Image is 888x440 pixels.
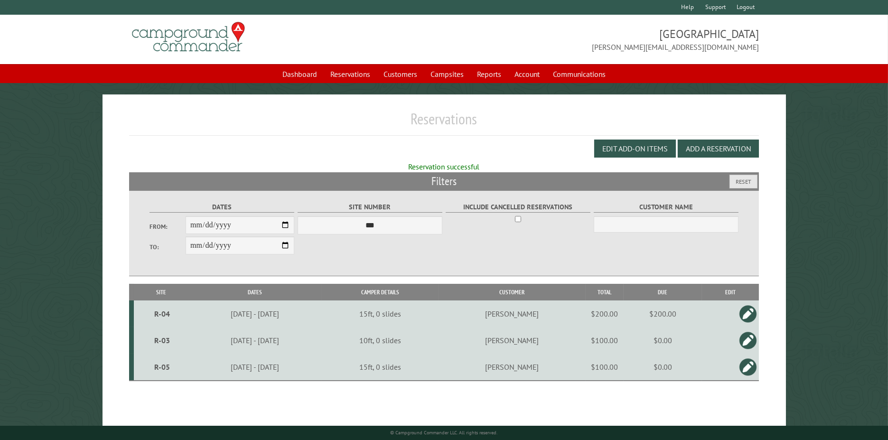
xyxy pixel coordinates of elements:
[188,284,322,300] th: Dates
[425,65,469,83] a: Campsites
[150,243,186,252] label: To:
[150,202,295,213] label: Dates
[446,202,591,213] label: Include Cancelled Reservations
[129,161,759,172] div: Reservation successful
[439,354,586,381] td: [PERSON_NAME]
[138,336,187,345] div: R-03
[439,327,586,354] td: [PERSON_NAME]
[439,284,586,300] th: Customer
[624,327,702,354] td: $0.00
[322,300,438,327] td: 15ft, 0 slides
[624,300,702,327] td: $200.00
[298,202,443,213] label: Site Number
[190,309,320,318] div: [DATE] - [DATE]
[322,327,438,354] td: 10ft, 0 slides
[594,202,739,213] label: Customer Name
[471,65,507,83] a: Reports
[586,327,624,354] td: $100.00
[439,300,586,327] td: [PERSON_NAME]
[150,222,186,231] label: From:
[129,19,248,56] img: Campground Commander
[391,430,498,436] small: © Campground Commander LLC. All rights reserved.
[138,362,187,372] div: R-05
[586,354,624,381] td: $100.00
[129,110,759,136] h1: Reservations
[277,65,323,83] a: Dashboard
[678,140,759,158] button: Add a Reservation
[444,26,759,53] span: [GEOGRAPHIC_DATA] [PERSON_NAME][EMAIL_ADDRESS][DOMAIN_NAME]
[586,300,624,327] td: $200.00
[586,284,624,300] th: Total
[322,284,438,300] th: Camper Details
[134,284,188,300] th: Site
[702,284,759,300] th: Edit
[138,309,187,318] div: R-04
[509,65,545,83] a: Account
[624,284,702,300] th: Due
[325,65,376,83] a: Reservations
[547,65,611,83] a: Communications
[624,354,702,381] td: $0.00
[322,354,438,381] td: 15ft, 0 slides
[594,140,676,158] button: Edit Add-on Items
[729,175,757,188] button: Reset
[129,172,759,190] h2: Filters
[378,65,423,83] a: Customers
[190,362,320,372] div: [DATE] - [DATE]
[190,336,320,345] div: [DATE] - [DATE]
